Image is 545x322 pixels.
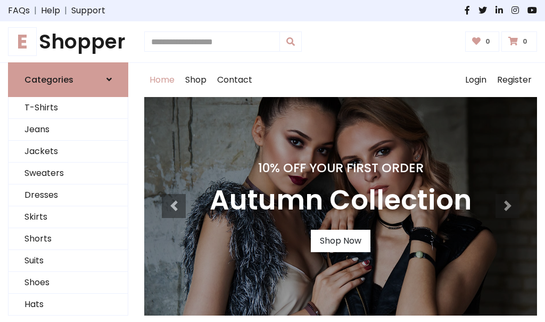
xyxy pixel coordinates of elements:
[71,4,105,17] a: Support
[9,141,128,163] a: Jackets
[520,37,530,46] span: 0
[483,37,493,46] span: 0
[8,30,128,54] a: EShopper
[180,63,212,97] a: Shop
[210,184,472,217] h3: Autumn Collection
[9,206,128,228] a: Skirts
[9,228,128,250] a: Shorts
[24,75,73,85] h6: Categories
[9,250,128,272] a: Suits
[212,63,258,97] a: Contact
[460,63,492,97] a: Login
[30,4,41,17] span: |
[501,31,537,52] a: 0
[9,184,128,206] a: Dresses
[9,294,128,316] a: Hats
[9,97,128,119] a: T-Shirts
[9,163,128,184] a: Sweaters
[8,27,37,56] span: E
[465,31,500,52] a: 0
[41,4,60,17] a: Help
[144,63,180,97] a: Home
[60,4,71,17] span: |
[210,160,472,175] h4: 10% Off Your First Order
[9,119,128,141] a: Jeans
[8,62,128,97] a: Categories
[8,4,30,17] a: FAQs
[8,30,128,54] h1: Shopper
[311,230,370,252] a: Shop Now
[9,272,128,294] a: Shoes
[492,63,537,97] a: Register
